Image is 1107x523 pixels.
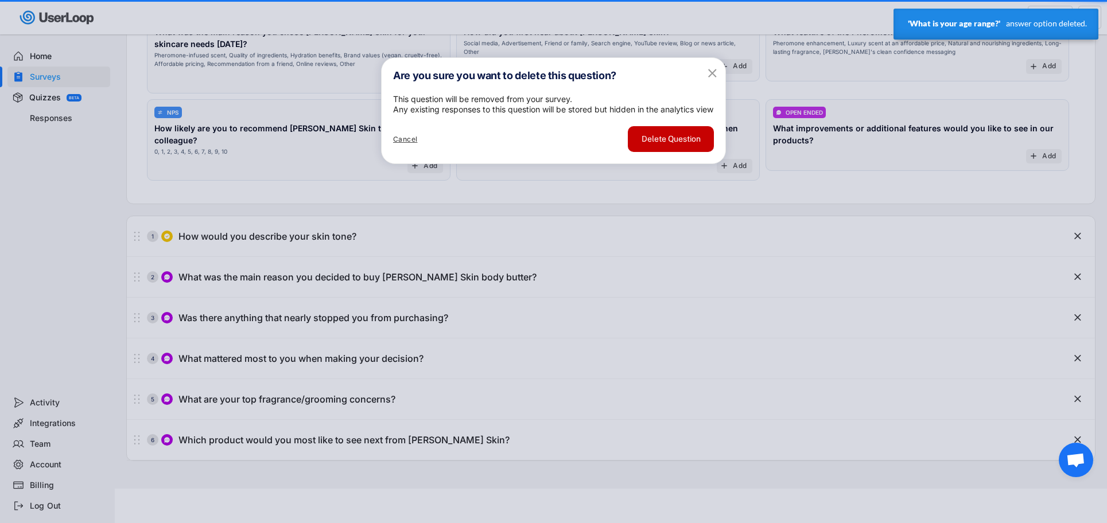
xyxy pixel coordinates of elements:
div: Cancel [393,135,417,144]
div: This question will be removed from your survey. Any existing responses to this question will be s... [393,94,714,115]
button: Delete Question [628,126,714,152]
button:  [705,66,720,80]
text:  [708,65,717,80]
strong: 'What is your age range?' [908,19,1000,28]
h4: Are you sure you want to delete this question? [393,69,694,83]
div: Open chat [1059,443,1093,477]
p: answer option deleted. [1006,19,1087,28]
